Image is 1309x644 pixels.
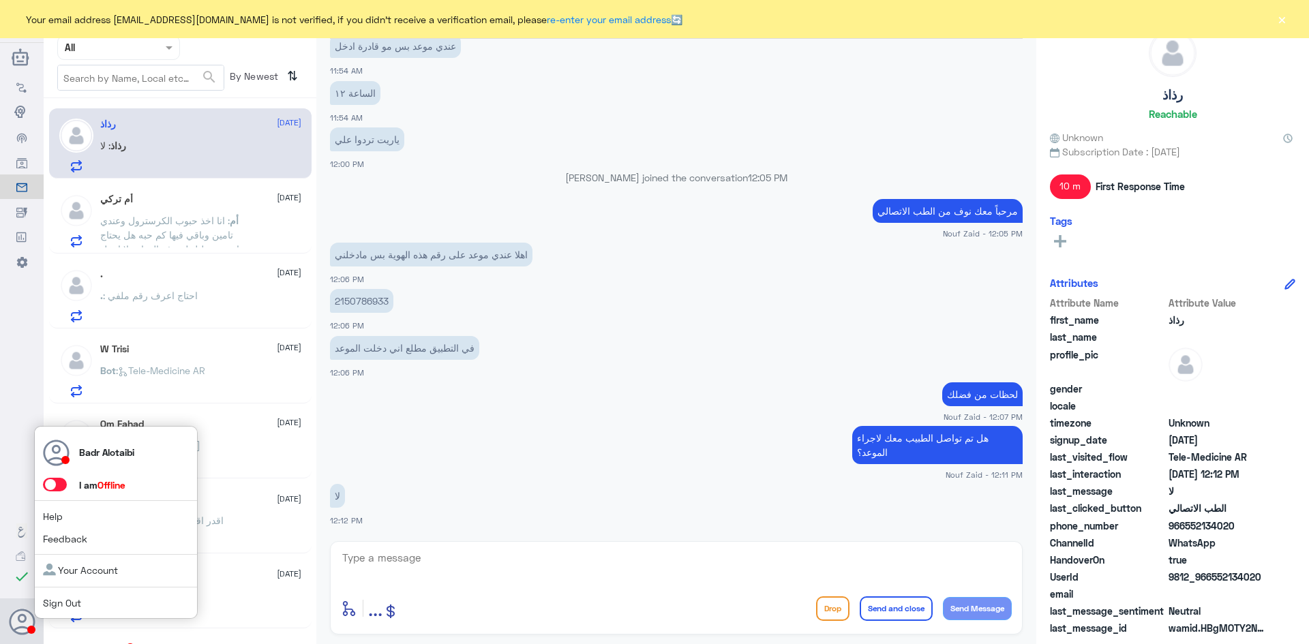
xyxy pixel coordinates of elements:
[1169,587,1267,601] span: null
[330,336,479,360] p: 13/8/2025, 12:06 PM
[1050,330,1166,344] span: last_name
[330,127,404,151] p: 13/8/2025, 12:00 PM
[100,365,116,376] span: Bot
[43,597,81,609] a: Sign Out
[1050,296,1166,310] span: Attribute Name
[224,65,282,92] span: By Newest
[1050,277,1098,289] h6: Attributes
[1050,416,1166,430] span: timezone
[330,159,364,168] span: 12:00 PM
[1050,519,1166,533] span: phone_number
[330,66,363,75] span: 11:54 AM
[1050,536,1166,550] span: ChannelId
[330,484,345,508] p: 13/8/2025, 12:12 PM
[277,191,301,204] span: [DATE]
[1169,501,1267,515] span: الطب الاتصالي
[1149,108,1197,120] h6: Reachable
[1149,30,1196,76] img: defaultAdmin.png
[330,516,363,525] span: 12:12 PM
[1050,144,1295,159] span: Subscription Date : [DATE]
[100,343,129,355] h5: W Trisi
[1169,519,1267,533] span: 966552134020
[1169,416,1267,430] span: Unknown
[59,119,93,153] img: defaultAdmin.png
[1169,484,1267,498] span: لا
[287,65,298,87] i: ⇅
[1050,604,1166,618] span: last_message_sentiment
[330,275,364,283] span: 12:06 PM
[1275,12,1289,26] button: ×
[100,215,239,269] span: : انا اخذ حبوب الكرسترول وعندي تامين وباقي فيها كم حبه هل يحتاج اسوي تحليل لصرف الدواء ولا ادخل ل...
[1162,87,1183,103] h5: رذاذ
[58,65,224,90] input: Search by Name, Local etc…
[943,597,1012,620] button: Send Message
[1169,467,1267,481] span: 2025-08-13T09:12:01.251Z
[1096,179,1185,194] span: First Response Time
[368,596,382,620] span: ...
[14,568,30,585] i: check
[330,243,532,266] p: 13/8/2025, 12:06 PM
[330,34,461,58] p: 13/8/2025, 11:54 AM
[1169,536,1267,550] span: 2
[1050,399,1166,413] span: locale
[1050,553,1166,567] span: HandoverOn
[1050,215,1072,227] h6: Tags
[97,479,125,491] span: Offline
[9,609,35,634] button: Avatar
[816,596,849,621] button: Drop
[230,215,239,226] span: أم
[26,12,682,27] span: Your email address [EMAIL_ADDRESS][DOMAIN_NAME] is not verified, if you didn't receive a verifica...
[1050,484,1166,498] span: last_message
[330,113,363,122] span: 11:54 AM
[1050,570,1166,584] span: UserId
[59,194,93,228] img: defaultAdmin.png
[1050,433,1166,447] span: signup_date
[116,365,205,376] span: : Tele-Medicine AR
[860,596,933,621] button: Send and close
[1050,621,1166,635] span: last_message_id
[1169,348,1203,382] img: defaultAdmin.png
[43,533,87,545] a: Feedback
[1050,130,1103,144] span: Unknown
[1169,399,1267,413] span: null
[330,170,1023,185] p: [PERSON_NAME] joined the conversation
[1050,587,1166,601] span: email
[943,228,1023,239] span: Nouf Zaid - 12:05 PM
[201,66,217,89] button: search
[1169,313,1267,327] span: رذاذ
[100,194,133,205] h5: أم تركي
[100,418,144,430] h5: Om Fahad
[79,445,134,459] p: Badr Alotaibi
[277,568,301,580] span: [DATE]
[748,172,787,183] span: 12:05 PM
[1050,467,1166,481] span: last_interaction
[330,81,380,105] p: 13/8/2025, 11:54 AM
[1050,501,1166,515] span: last_clicked_button
[59,343,93,378] img: defaultAdmin.png
[873,199,1023,223] p: 13/8/2025, 12:05 PM
[330,321,364,330] span: 12:06 PM
[946,469,1023,480] span: Nouf Zaid - 12:11 PM
[1169,296,1267,310] span: Attribute Value
[1050,382,1166,396] span: gender
[547,14,671,25] a: re-enter your email address
[277,493,301,505] span: [DATE]
[1050,348,1166,379] span: profile_pic
[59,418,93,453] img: defaultAdmin.png
[1169,450,1267,464] span: Tele-Medicine AR
[110,140,126,151] span: رذاذ
[277,341,301,354] span: [DATE]
[1169,382,1267,396] span: null
[103,290,198,301] span: : احتاج اعرف رقم ملفي
[79,479,125,491] span: I am
[1050,313,1166,327] span: first_name
[1169,570,1267,584] span: 9812_966552134020
[1169,621,1267,635] span: wamid.HBgMOTY2NTUyMTM0MDIwFQIAEhgUM0FGNDA2NjIzQjg3ODAzNkM2NTYA
[100,290,103,301] span: .
[43,510,63,522] a: Help
[201,69,217,85] span: search
[1169,553,1267,567] span: true
[59,269,93,303] img: defaultAdmin.png
[944,411,1023,423] span: Nouf Zaid - 12:07 PM
[330,368,364,377] span: 12:06 PM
